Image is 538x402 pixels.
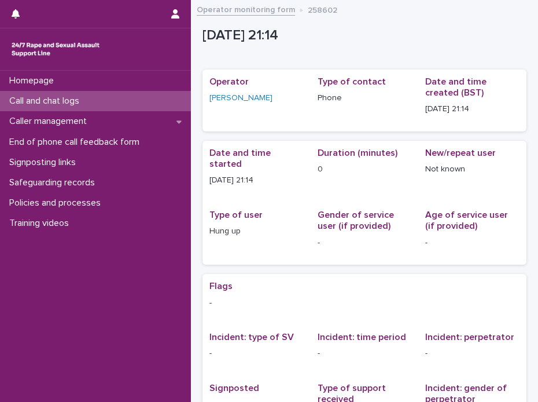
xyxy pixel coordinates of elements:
[318,92,412,104] p: Phone
[209,383,259,393] span: Signposted
[318,163,412,176] p: 0
[209,225,304,237] p: Hung up
[209,348,304,360] p: -
[209,210,263,220] span: Type of user
[209,77,249,86] span: Operator
[9,38,102,61] img: rhQMoQhaT3yELyF149Cw
[5,177,104,188] p: Safeguarding records
[5,116,96,127] p: Caller management
[318,210,394,231] span: Gender of service user (if provided)
[5,157,85,168] p: Signposting links
[5,198,110,209] p: Policies and processes
[209,282,233,291] span: Flags
[425,148,496,158] span: New/repeat user
[209,174,304,187] p: [DATE] 21:14
[425,103,519,115] p: [DATE] 21:14
[209,148,271,169] span: Date and time started
[308,3,337,16] p: 258602
[209,332,294,342] span: Incident: type of SV
[425,210,508,231] span: Age of service user (if provided)
[202,27,522,44] p: [DATE] 21:14
[425,237,519,249] p: -
[209,297,519,309] p: -
[425,332,514,342] span: Incident: perpetrator
[5,96,89,107] p: Call and chat logs
[209,92,272,104] a: [PERSON_NAME]
[5,218,78,229] p: Training videos
[5,75,63,86] p: Homepage
[318,148,397,158] span: Duration (minutes)
[425,163,519,176] p: Not known
[425,348,519,360] p: -
[318,348,412,360] p: -
[5,137,149,148] p: End of phone call feedback form
[425,77,487,97] span: Date and time created (BST)
[318,77,386,86] span: Type of contact
[318,237,412,249] p: -
[318,332,406,342] span: Incident: time period
[197,2,295,16] a: Operator monitoring form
